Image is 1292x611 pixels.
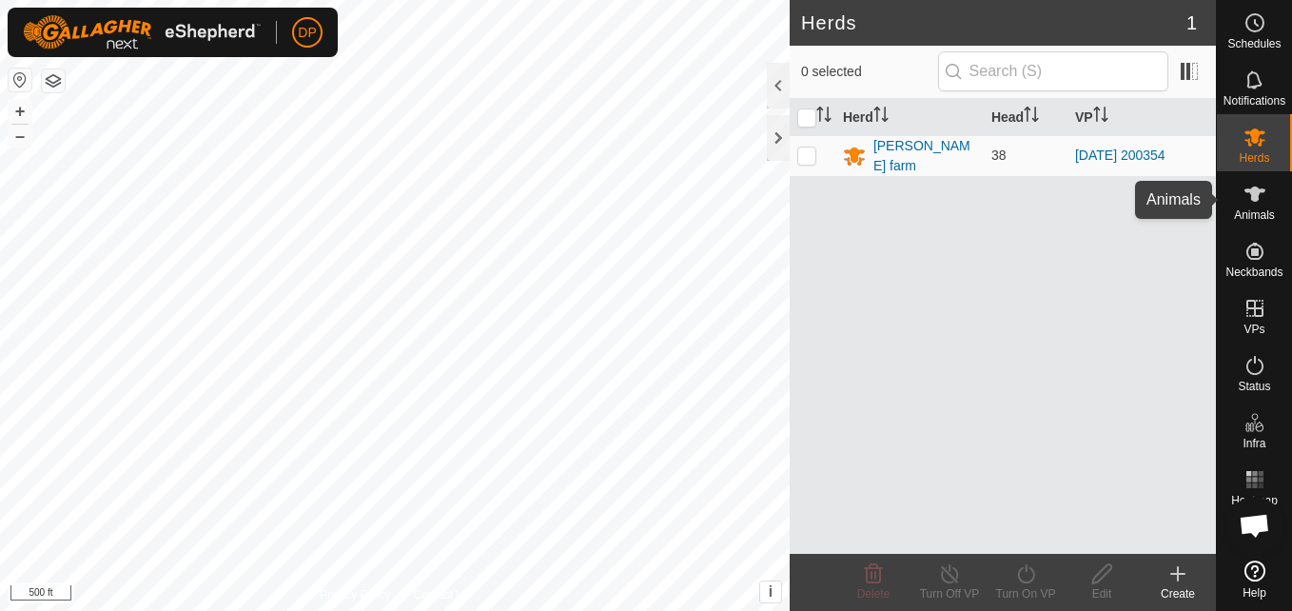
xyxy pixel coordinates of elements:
[9,69,31,91] button: Reset Map
[988,585,1064,602] div: Turn On VP
[769,583,773,600] span: i
[984,99,1067,136] th: Head
[414,586,470,603] a: Contact Us
[1140,585,1216,602] div: Create
[1243,324,1264,335] span: VPs
[1225,266,1282,278] span: Neckbands
[1075,148,1165,163] a: [DATE] 200354
[320,586,391,603] a: Privacy Policy
[911,585,988,602] div: Turn Off VP
[938,51,1168,91] input: Search (S)
[835,99,984,136] th: Herd
[1064,585,1140,602] div: Edit
[1226,497,1283,554] a: Open chat
[1238,381,1270,392] span: Status
[1186,9,1197,37] span: 1
[1024,109,1039,125] p-sorticon: Activate to sort
[1217,553,1292,606] a: Help
[760,581,781,602] button: i
[1223,95,1285,107] span: Notifications
[857,587,891,601] span: Delete
[873,109,889,125] p-sorticon: Activate to sort
[801,11,1186,34] h2: Herds
[873,136,976,176] div: [PERSON_NAME] farm
[1243,587,1266,599] span: Help
[9,100,31,123] button: +
[298,23,316,43] span: DP
[1093,109,1108,125] p-sorticon: Activate to sort
[42,69,65,92] button: Map Layers
[1234,209,1275,221] span: Animals
[1231,495,1278,506] span: Heatmap
[1067,99,1216,136] th: VP
[1243,438,1265,449] span: Infra
[23,15,261,49] img: Gallagher Logo
[1239,152,1269,164] span: Herds
[9,125,31,148] button: –
[816,109,832,125] p-sorticon: Activate to sort
[991,148,1007,163] span: 38
[801,62,938,82] span: 0 selected
[1227,38,1281,49] span: Schedules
